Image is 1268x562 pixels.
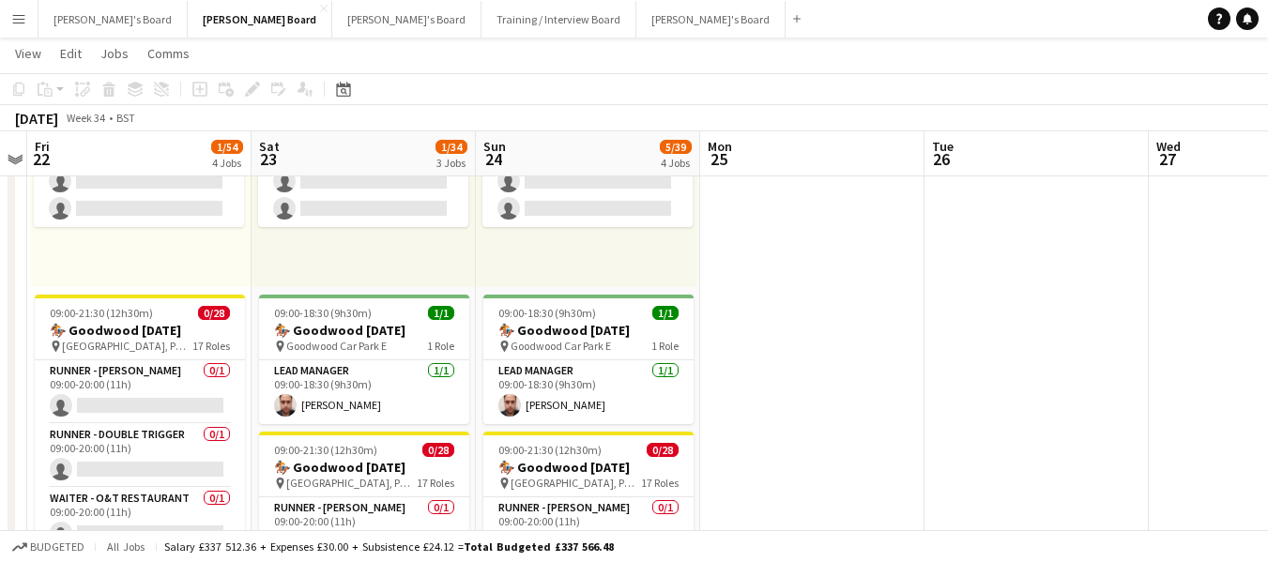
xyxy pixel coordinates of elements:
h3: 🏇🏼 Goodwood [DATE] [259,459,469,476]
span: View [15,45,41,62]
span: Wed [1156,138,1181,155]
span: 27 [1153,148,1181,170]
a: View [8,41,49,66]
span: [GEOGRAPHIC_DATA], PO18 0PS [286,476,417,490]
app-card-role: Lead Manager1/109:00-18:30 (9h30m)[PERSON_NAME] [259,360,469,424]
div: [DATE] [15,109,58,128]
span: Comms [147,45,190,62]
span: 09:00-18:30 (9h30m) [498,306,596,320]
app-card-role: Waiter - O&T Restaurant0/109:00-20:00 (11h) [35,488,245,552]
button: [PERSON_NAME]'s Board [636,1,786,38]
div: 3 Jobs [436,156,466,170]
h3: 🏇🏼 Goodwood [DATE] [483,459,694,476]
span: Edit [60,45,82,62]
span: 22 [32,148,50,170]
span: 1/54 [211,140,243,154]
span: Goodwood Car Park E [286,339,387,353]
span: 0/28 [198,306,230,320]
span: Budgeted [30,540,84,554]
span: 1/34 [435,140,467,154]
span: 1 Role [651,339,679,353]
button: [PERSON_NAME] Board [188,1,332,38]
span: Mon [708,138,732,155]
a: Comms [140,41,197,66]
button: Training / Interview Board [481,1,636,38]
span: Sun [483,138,506,155]
span: 09:00-21:30 (12h30m) [498,443,602,457]
h3: 🏇🏼 Goodwood [DATE] [35,322,245,339]
span: 09:00-21:30 (12h30m) [50,306,153,320]
span: [GEOGRAPHIC_DATA], PO18 0PS [511,476,641,490]
span: 23 [256,148,280,170]
div: BST [116,111,135,125]
span: Week 34 [62,111,109,125]
h3: 🏇 Goodwood [DATE] [259,322,469,339]
button: [PERSON_NAME]'s Board [332,1,481,38]
app-card-role: Runner - Double Trigger0/109:00-20:00 (11h) [35,424,245,488]
span: [GEOGRAPHIC_DATA], PO18 0PS [62,339,192,353]
div: 4 Jobs [212,156,242,170]
span: 17 Roles [192,339,230,353]
span: 09:00-18:30 (9h30m) [274,306,372,320]
app-card-role: RUNNER - [PERSON_NAME]0/109:00-20:00 (11h) [35,360,245,424]
span: 09:00-21:30 (12h30m) [274,443,377,457]
a: Edit [53,41,89,66]
span: Sat [259,138,280,155]
div: 4 Jobs [661,156,691,170]
span: 0/28 [422,443,454,457]
button: [PERSON_NAME]'s Board [38,1,188,38]
app-job-card: 09:00-18:30 (9h30m)1/1🏇 Goodwood [DATE] Goodwood Car Park E1 RoleLead Manager1/109:00-18:30 (9h30... [483,295,694,424]
button: Budgeted [9,537,87,557]
span: 26 [929,148,954,170]
span: Goodwood Car Park E [511,339,611,353]
span: 17 Roles [417,476,454,490]
app-card-role: RUNNER - [PERSON_NAME]0/109:00-20:00 (11h) [483,497,694,561]
span: 24 [481,148,506,170]
span: Jobs [100,45,129,62]
app-job-card: 09:00-18:30 (9h30m)1/1🏇 Goodwood [DATE] Goodwood Car Park E1 RoleLead Manager1/109:00-18:30 (9h30... [259,295,469,424]
span: Total Budgeted £337 566.48 [464,539,614,554]
app-card-role: Lead Manager1/109:00-18:30 (9h30m)[PERSON_NAME] [483,360,694,424]
span: 25 [705,148,732,170]
span: Tue [932,138,954,155]
span: All jobs [103,539,148,554]
span: 0/28 [647,443,679,457]
span: 1 Role [427,339,454,353]
div: Salary £337 512.36 + Expenses £30.00 + Subsistence £24.12 = [164,539,614,554]
a: Jobs [93,41,136,66]
span: 17 Roles [641,476,679,490]
span: 1/1 [428,306,454,320]
span: Fri [35,138,50,155]
span: 1/1 [652,306,679,320]
app-card-role: RUNNER - [PERSON_NAME]0/109:00-20:00 (11h) [259,497,469,561]
h3: 🏇 Goodwood [DATE] [483,322,694,339]
span: 5/39 [660,140,692,154]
